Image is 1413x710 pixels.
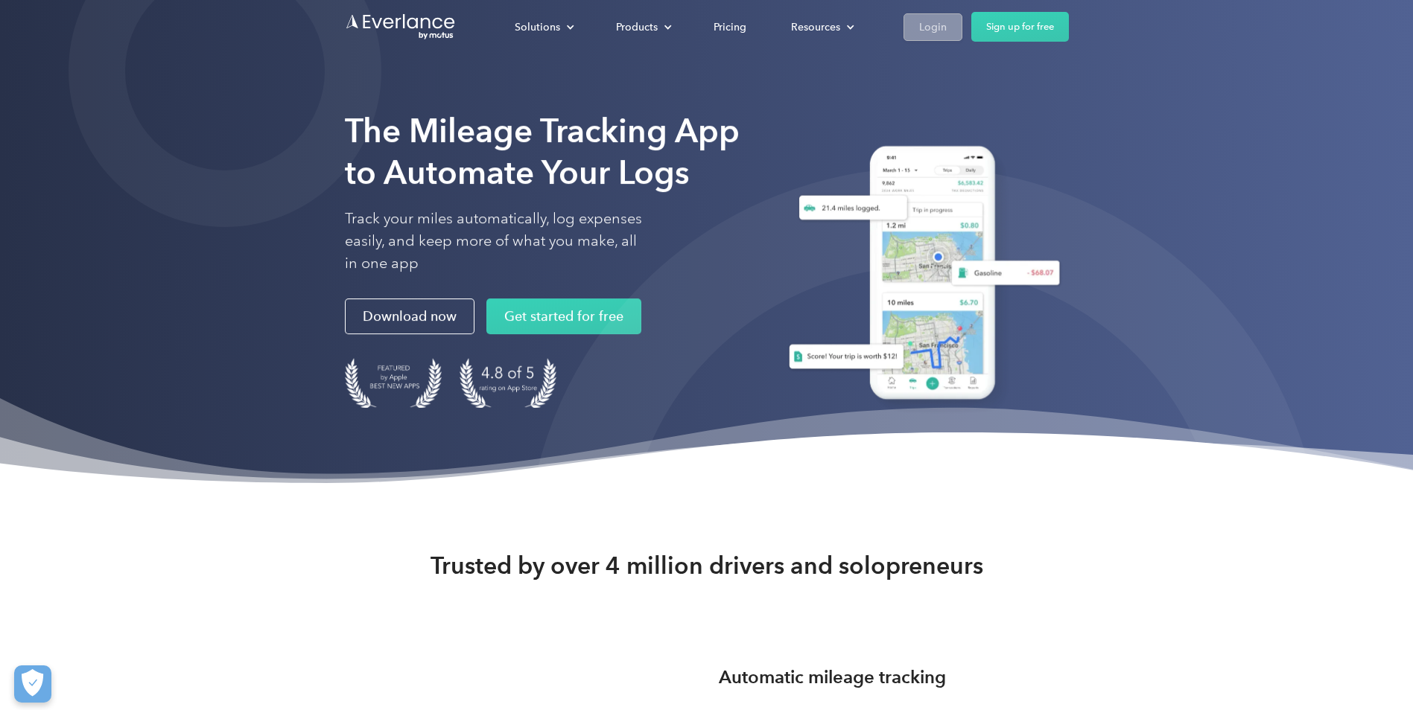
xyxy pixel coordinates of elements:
[460,358,556,408] img: 4.9 out of 5 stars on the app store
[971,12,1069,42] a: Sign up for free
[345,358,442,408] img: Badge for Featured by Apple Best New Apps
[345,208,643,275] p: Track your miles automatically, log expenses easily, and keep more of what you make, all in one app
[515,18,560,36] div: Solutions
[500,14,586,40] div: Solutions
[345,111,740,192] strong: The Mileage Tracking App to Automate Your Logs
[601,14,684,40] div: Products
[791,18,840,36] div: Resources
[776,14,866,40] div: Resources
[616,18,658,36] div: Products
[345,298,474,334] a: Download now
[14,665,51,703] button: Cookies Settings
[771,135,1069,417] img: Everlance, mileage tracker app, expense tracking app
[486,298,641,334] a: Get started for free
[699,14,761,40] a: Pricing
[714,18,746,36] div: Pricing
[431,551,983,581] strong: Trusted by over 4 million drivers and solopreneurs
[919,18,947,36] div: Login
[345,13,457,41] a: Go to homepage
[904,13,962,41] a: Login
[719,664,946,691] h3: Automatic mileage tracking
